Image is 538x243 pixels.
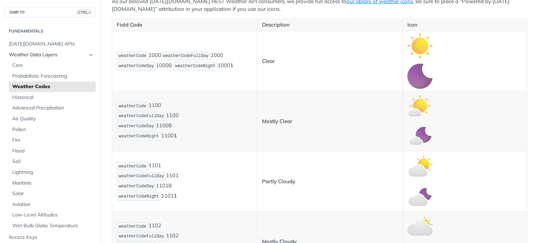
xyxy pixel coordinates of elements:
a: Probabilistic Forecasting [9,71,96,81]
span: Expand image [407,162,433,169]
a: [DATE][DOMAIN_NAME] APIs [5,39,96,49]
strong: Mostly Clear [262,118,292,124]
a: Flood [9,146,96,156]
a: Pollen [9,124,96,135]
span: [DATE][DOMAIN_NAME] APIs [9,41,94,48]
a: Wet Bulb Globe Temperature [9,221,96,231]
span: weatherCodeNight [119,194,159,199]
span: Flood [12,148,94,155]
span: Soil [12,158,94,165]
img: partly_cloudy_night [407,184,433,209]
span: Wet Bulb Globe Temperature [12,222,94,229]
strong: 0 [168,122,172,129]
span: Expand image [407,102,433,109]
span: Pollen [12,126,94,133]
span: Weather Codes [12,83,94,90]
span: Expand image [407,133,433,139]
a: Lightning [9,167,96,178]
strong: 0 [168,62,172,69]
p: 1000 1000 1000 1000 [117,51,253,71]
span: Advanced Precipitation [12,105,94,112]
p: Field Code [117,21,253,29]
img: clear_night [407,64,433,89]
a: Historical [9,92,96,103]
strong: Partly Cloudy [262,178,295,185]
span: weatherCodeFullDay [163,53,209,58]
span: Core [12,62,94,69]
span: weatherCode [119,53,146,58]
a: Weather Data LayersHide subpages for Weather Data Layers [5,50,96,60]
span: CTRL-/ [76,9,92,15]
span: weatherCodeNight [175,64,215,69]
span: Low-Level Altitudes [12,212,94,219]
button: JUMP TOCTRL-/ [5,7,96,17]
strong: 1 [230,62,233,69]
strong: 1 [174,132,177,139]
span: weatherCode [119,164,146,169]
strong: 1 [174,192,177,199]
a: Aviation [9,199,96,210]
span: Expand image [407,42,433,49]
span: Aviation [12,201,94,208]
span: weatherCodeFullDay [119,114,164,119]
a: Access Keys [5,232,96,243]
span: weatherCodeFullDay [119,174,164,179]
a: Air Quality [9,114,96,124]
span: weatherCodeNight [119,134,159,139]
a: Advanced Precipitation [9,103,96,113]
span: Expand image [407,193,433,199]
span: weatherCodeDay [119,184,154,189]
a: Core [9,60,96,71]
a: Low-Level Altitudes [9,210,96,220]
img: mostly_clear_night [407,124,433,149]
a: Fire [9,135,96,145]
span: weatherCode [119,224,146,229]
img: mostly_cloudy_day [407,214,433,239]
span: Lightning [12,169,94,176]
span: Fire [12,137,94,144]
a: Soil [9,156,96,167]
img: clear_day [407,33,433,58]
a: Maritime [9,178,96,188]
span: Weather Data Layers [9,51,87,58]
span: Probabilistic Forecasting [12,73,94,80]
p: Icon [407,21,523,29]
p: 1101 1101 1101 1101 [117,161,253,201]
span: weatherCodeDay [119,64,154,69]
strong: Clear [262,58,275,64]
span: Maritime [12,180,94,187]
p: Description [262,21,398,29]
span: Expand image [407,72,433,79]
a: Weather Codes [9,81,96,92]
img: mostly_clear_day [407,93,433,119]
strong: 0 [168,182,172,189]
img: partly_cloudy_day [407,153,433,179]
span: weatherCodeFullDay [119,234,164,239]
span: weatherCode [119,104,146,109]
span: Access Keys [9,234,94,241]
span: Air Quality [12,115,94,122]
span: weatherCodeDay [119,124,154,129]
span: Solar [12,190,94,197]
a: Solar [9,188,96,199]
h2: Fundamentals [5,28,96,34]
span: Expand image [407,222,433,229]
button: Hide subpages for Weather Data Layers [88,52,94,58]
span: Historical [12,94,94,101]
p: 1100 1100 1100 1100 [117,101,253,141]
